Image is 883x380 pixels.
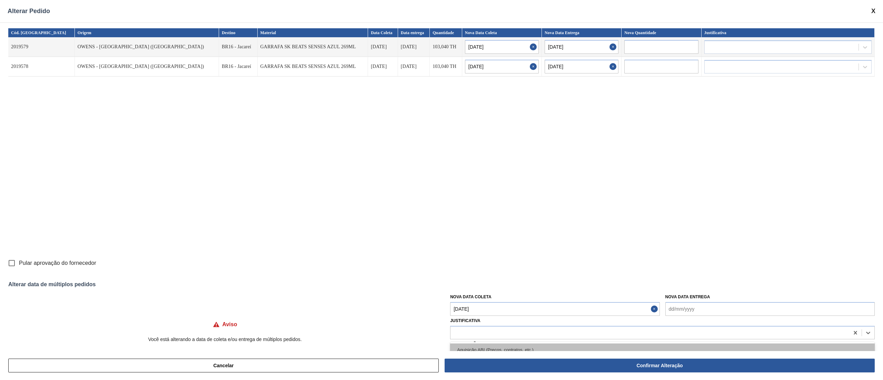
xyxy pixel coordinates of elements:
td: [DATE] [368,57,398,77]
th: Data entrega [398,28,430,37]
th: Quantidade [430,28,462,37]
span: Pular aprovação do fornecedor [19,259,96,267]
label: Nova Data Entrega [665,294,710,299]
th: Destino [219,28,258,37]
th: Justificativa [702,28,875,37]
td: 103,040 TH [430,57,462,77]
th: Nova Data Coleta [462,28,542,37]
input: dd/mm/yyyy [545,40,618,54]
span: Alterar Pedido [8,8,50,15]
td: 103,040 TH [430,37,462,57]
th: Cód. [GEOGRAPHIC_DATA] [8,28,75,37]
input: dd/mm/yyyy [545,60,618,73]
td: OWENS - [GEOGRAPHIC_DATA] ([GEOGRAPHIC_DATA]) [75,57,219,77]
label: Observação [450,339,875,349]
td: [DATE] [398,57,430,77]
td: 2019578 [8,57,75,77]
td: OWENS - [GEOGRAPHIC_DATA] ([GEOGRAPHIC_DATA]) [75,37,219,57]
td: 2019579 [8,37,75,57]
th: Nova Data Entrega [542,28,622,37]
th: Nova Quantidade [622,28,701,37]
button: Close [530,60,539,73]
h4: Aviso [222,321,237,328]
button: Cancelar [8,359,439,372]
td: BR16 - Jacareí [219,37,258,57]
button: Close [609,60,618,73]
button: Close [609,40,618,54]
td: GARRAFA SK BEATS SENSES AZUL 269ML [258,57,368,77]
th: Data Coleta [368,28,398,37]
input: dd/mm/yyyy [450,302,659,316]
td: [DATE] [398,37,430,57]
div: Alterar data de múltiplos pedidos [8,281,875,288]
label: Justificativa [450,318,480,323]
p: Você está alterando a data de coleta e/ou entrega de múltiplos pedidos. [8,337,441,342]
th: Material [258,28,368,37]
input: dd/mm/yyyy [465,60,539,73]
div: Aquisição ABI (Preços, contratos, etc.) [450,343,875,356]
input: dd/mm/yyyy [465,40,539,54]
input: dd/mm/yyyy [665,302,875,316]
button: Confirmar Alteração [445,359,875,372]
th: Origem [75,28,219,37]
button: Close [651,302,660,316]
label: Nova Data Coleta [450,294,492,299]
td: BR16 - Jacareí [219,57,258,77]
td: GARRAFA SK BEATS SENSES AZUL 269ML [258,37,368,57]
button: Close [530,40,539,54]
td: [DATE] [368,37,398,57]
